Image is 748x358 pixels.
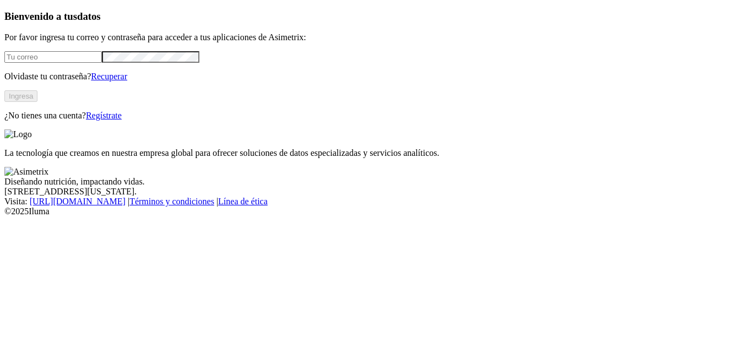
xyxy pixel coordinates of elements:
[129,197,214,206] a: Términos y condiciones
[30,197,126,206] a: [URL][DOMAIN_NAME]
[4,111,744,121] p: ¿No tienes una cuenta?
[4,32,744,42] p: Por favor ingresa tu correo y contraseña para acceder a tus aplicaciones de Asimetrix:
[4,187,744,197] div: [STREET_ADDRESS][US_STATE].
[4,90,37,102] button: Ingresa
[91,72,127,81] a: Recuperar
[218,197,268,206] a: Línea de ética
[4,207,744,216] div: © 2025 Iluma
[4,148,744,158] p: La tecnología que creamos en nuestra empresa global para ofrecer soluciones de datos especializad...
[77,10,101,22] span: datos
[4,177,744,187] div: Diseñando nutrición, impactando vidas.
[4,129,32,139] img: Logo
[86,111,122,120] a: Regístrate
[4,197,744,207] div: Visita : | |
[4,72,744,82] p: Olvidaste tu contraseña?
[4,51,102,63] input: Tu correo
[4,10,744,23] h3: Bienvenido a tus
[4,167,48,177] img: Asimetrix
